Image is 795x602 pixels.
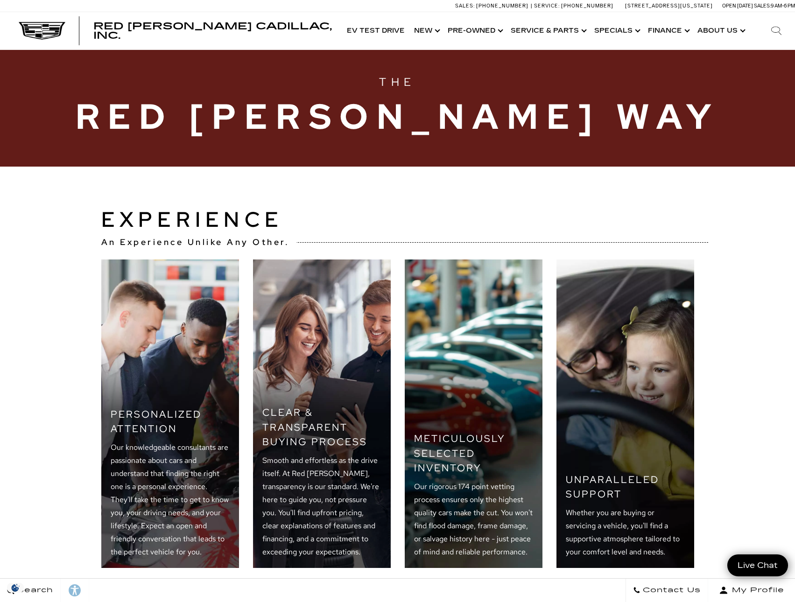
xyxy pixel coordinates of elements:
p: Our rigorous 174 point vetting process ensures only the highest quality cars make the cut. You wo... [414,480,533,559]
span: Contact Us [640,584,701,597]
a: Live Chat [727,554,788,576]
span: My Profile [728,584,784,597]
span: Service: [534,3,560,9]
h6: An Experience Unlike Any Other. [101,236,297,248]
a: Service: [PHONE_NUMBER] [531,3,616,8]
a: EV Test Drive [342,12,409,49]
img: Opt-Out Icon [5,583,26,593]
img: Cadillac Dark Logo with Cadillac White Text [19,22,65,40]
span: Sales: [754,3,771,9]
a: [STREET_ADDRESS][US_STATE] [625,3,713,9]
h5: Unparalleled Support [566,472,685,502]
span: Live Chat [733,560,782,571]
span: Search [14,584,53,597]
span: Open [DATE] [722,3,753,9]
a: Sales: [PHONE_NUMBER] [455,3,531,8]
a: Contact Us [626,579,708,602]
h2: Experience [101,204,694,236]
h1: The [76,74,720,143]
span: Sales: [455,3,475,9]
span: 9 AM-6 PM [771,3,795,9]
p: Whether you are buying or servicing a vehicle, you'll find a supportive atmosphere tailored to yo... [566,506,685,559]
a: Pre-Owned [443,12,506,49]
a: About Us [693,12,748,49]
a: New [409,12,443,49]
a: Finance [643,12,693,49]
a: Service & Parts [506,12,590,49]
span: Red [PERSON_NAME] Way [76,91,720,143]
section: Click to Open Cookie Consent Modal [5,583,26,593]
h5: Personalized Attention [111,407,230,436]
span: [PHONE_NUMBER] [476,3,528,9]
p: Smooth and effortless as the drive itself. At Red [PERSON_NAME], transparency is our standard. We... [262,454,381,559]
h5: Clear & Transparent Buying Process [262,405,381,449]
span: [PHONE_NUMBER] [561,3,613,9]
p: Our knowledgeable consultants are passionate about cars and understand that finding the right one... [111,441,230,559]
a: Specials [590,12,643,49]
a: Red [PERSON_NAME] Cadillac, Inc. [93,21,333,40]
h5: Meticulously Selected Inventory [414,431,533,476]
span: Red [PERSON_NAME] Cadillac, Inc. [93,21,332,41]
button: Open user profile menu [708,579,795,602]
